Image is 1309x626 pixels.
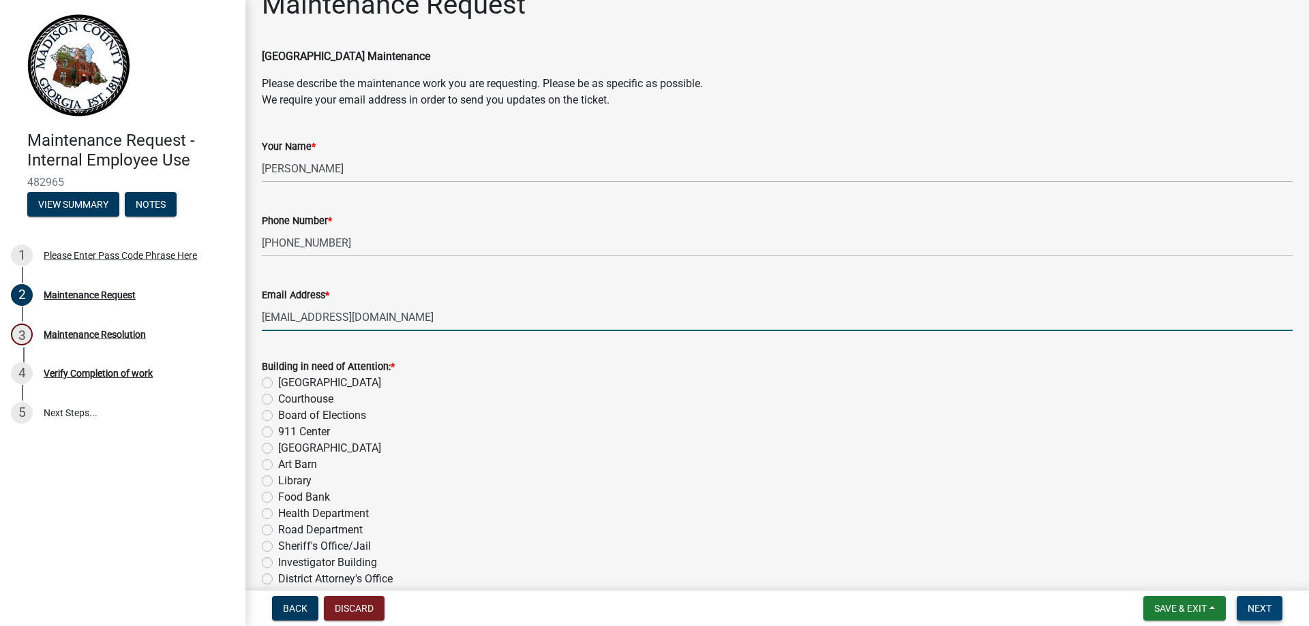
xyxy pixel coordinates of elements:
label: Phone Number [262,217,332,226]
label: Email Address [262,291,329,300]
label: Library [278,473,312,489]
div: 2 [11,284,33,306]
label: Board of Elections [278,407,366,424]
div: 5 [11,402,33,424]
label: Your Name [262,142,316,152]
label: [GEOGRAPHIC_DATA] [278,375,381,391]
label: Health Department [278,505,369,522]
label: Courthouse [278,391,333,407]
button: Save & Exit [1143,596,1226,621]
wm-modal-confirm: Summary [27,200,119,210]
span: Save & Exit [1154,603,1207,614]
label: Road Department [278,522,363,538]
button: Back [272,596,318,621]
span: Back [283,603,307,614]
div: 1 [11,245,33,266]
div: Maintenance Request [44,290,136,300]
div: 4 [11,362,33,384]
label: 911 Center [278,424,330,440]
button: Notes [125,192,177,217]
span: 482965 [27,176,218,189]
span: Next [1248,603,1272,614]
label: Sheriff's Office/Jail [278,538,371,554]
label: [GEOGRAPHIC_DATA] [278,440,381,456]
label: Art Barn [278,456,317,473]
label: Building in need of Attention: [262,362,395,372]
button: View Summary [27,192,119,217]
strong: [GEOGRAPHIC_DATA] Maintenance [262,50,430,63]
div: Maintenance Resolution [44,330,146,339]
wm-modal-confirm: Notes [125,200,177,210]
div: Verify Completion of work [44,369,153,378]
div: Please Enter Pass Code Phrase Here [44,251,197,260]
img: Madison County, Georgia [27,14,130,116]
button: Discard [324,596,385,621]
label: Food Bank [278,489,330,505]
label: Investigator Building [278,554,377,571]
h4: Maintenance Request - Internal Employee Use [27,131,235,170]
label: District Attorney's Office [278,571,393,587]
p: Please describe the maintenance work you are requesting. Please be as specific as possible. We re... [262,76,1293,108]
button: Next [1237,596,1282,621]
div: 3 [11,324,33,345]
